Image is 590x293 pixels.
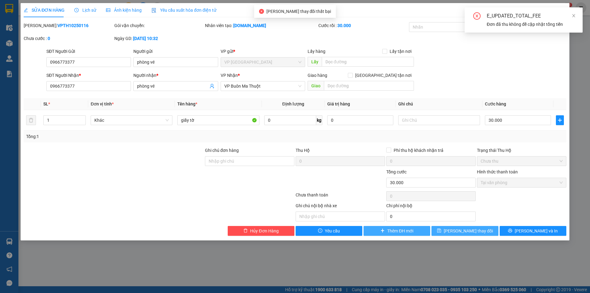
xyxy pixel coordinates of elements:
[91,101,114,106] span: Đơn vị tính
[316,115,322,125] span: kg
[43,101,48,106] span: SL
[380,228,385,233] span: plus
[431,226,498,236] button: save[PERSON_NAME] thay đổi
[398,115,480,125] input: Ghi Chú
[46,72,131,79] div: SĐT Người Nhận
[24,8,65,13] span: SỬA ĐƠN HÀNG
[324,81,414,91] input: Dọc đường
[295,192,386,202] div: Chưa thanh toán
[114,35,204,42] div: Ngày GD:
[477,169,518,174] label: Hình thức thanh toán
[106,8,142,13] span: Ảnh kiện hàng
[266,9,331,14] span: [PERSON_NAME] thay đổi thất bại
[26,115,36,125] button: delete
[556,118,564,123] span: plus
[24,8,28,12] span: edit
[556,115,564,125] button: plus
[296,148,310,153] span: Thu Hộ
[151,8,156,13] img: icon
[177,101,197,106] span: Tên hàng
[250,228,278,234] span: Hủy Đơn Hàng
[322,57,414,67] input: Dọc đường
[487,12,575,20] div: E_UPDATED_TOTAL_FEE
[221,48,305,55] div: VP gửi
[282,101,304,106] span: Định lượng
[364,226,430,236] button: plusThêm ĐH mới
[205,148,239,153] label: Ghi chú đơn hàng
[485,101,506,106] span: Cước hàng
[259,9,264,14] span: close-circle
[296,202,385,212] div: Ghi chú nội bộ nhà xe
[318,228,322,233] span: exclamation-circle
[74,8,96,13] span: Lịch sử
[133,48,218,55] div: Người gửi
[386,169,407,174] span: Tổng cước
[444,228,493,234] span: [PERSON_NAME] thay đổi
[437,228,441,233] span: save
[26,133,228,140] div: Tổng: 1
[24,22,113,29] div: [PERSON_NAME]:
[552,3,569,20] button: Close
[387,48,414,55] span: Lấy tận nơi
[243,228,248,233] span: delete
[308,57,322,67] span: Lấy
[205,156,294,166] input: Ghi chú đơn hàng
[57,23,88,28] b: VPTH10250116
[487,21,575,28] div: Đơn đã thu không để cập nhật tổng tiền
[387,228,413,234] span: Thêm ĐH mới
[133,72,218,79] div: Người nhận
[473,12,481,21] span: close-circle
[221,73,238,78] span: VP Nhận
[177,115,259,125] input: VD: Bàn, Ghế
[386,202,476,212] div: Chi phí nội bộ
[353,72,414,79] span: [GEOGRAPHIC_DATA] tận nơi
[296,212,385,221] input: Nhập ghi chú
[46,48,131,55] div: SĐT Người Gửi
[296,226,362,236] button: exclamation-circleYêu cầu
[481,178,563,187] span: Tại văn phòng
[224,81,301,91] span: VP Buôn Ma Thuột
[151,8,216,13] span: Yêu cầu xuất hóa đơn điện tử
[94,116,169,125] span: Khác
[318,22,408,29] div: Cước rồi :
[210,84,214,89] span: user-add
[133,36,158,41] b: [DATE] 10:32
[48,36,50,41] b: 0
[508,228,512,233] span: printer
[308,81,324,91] span: Giao
[228,226,294,236] button: deleteHủy Đơn Hàng
[396,98,482,110] th: Ghi chú
[106,8,110,12] span: picture
[572,14,576,18] span: close
[327,101,350,106] span: Giá trị hàng
[114,22,204,29] div: Gói vận chuyển:
[74,8,79,12] span: clock-circle
[477,147,566,154] div: Trạng thái Thu Hộ
[308,73,327,78] span: Giao hàng
[24,35,113,42] div: Chưa cước :
[337,23,351,28] b: 30.000
[481,156,563,166] span: Chưa thu
[391,147,446,154] span: Phí thu hộ khách nhận trả
[325,228,340,234] span: Yêu cầu
[233,23,266,28] b: [DOMAIN_NAME]
[500,226,566,236] button: printer[PERSON_NAME] và In
[224,57,301,67] span: VP Tuy Hòa
[205,22,317,29] div: Nhân viên tạo:
[515,228,558,234] span: [PERSON_NAME] và In
[308,49,325,54] span: Lấy hàng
